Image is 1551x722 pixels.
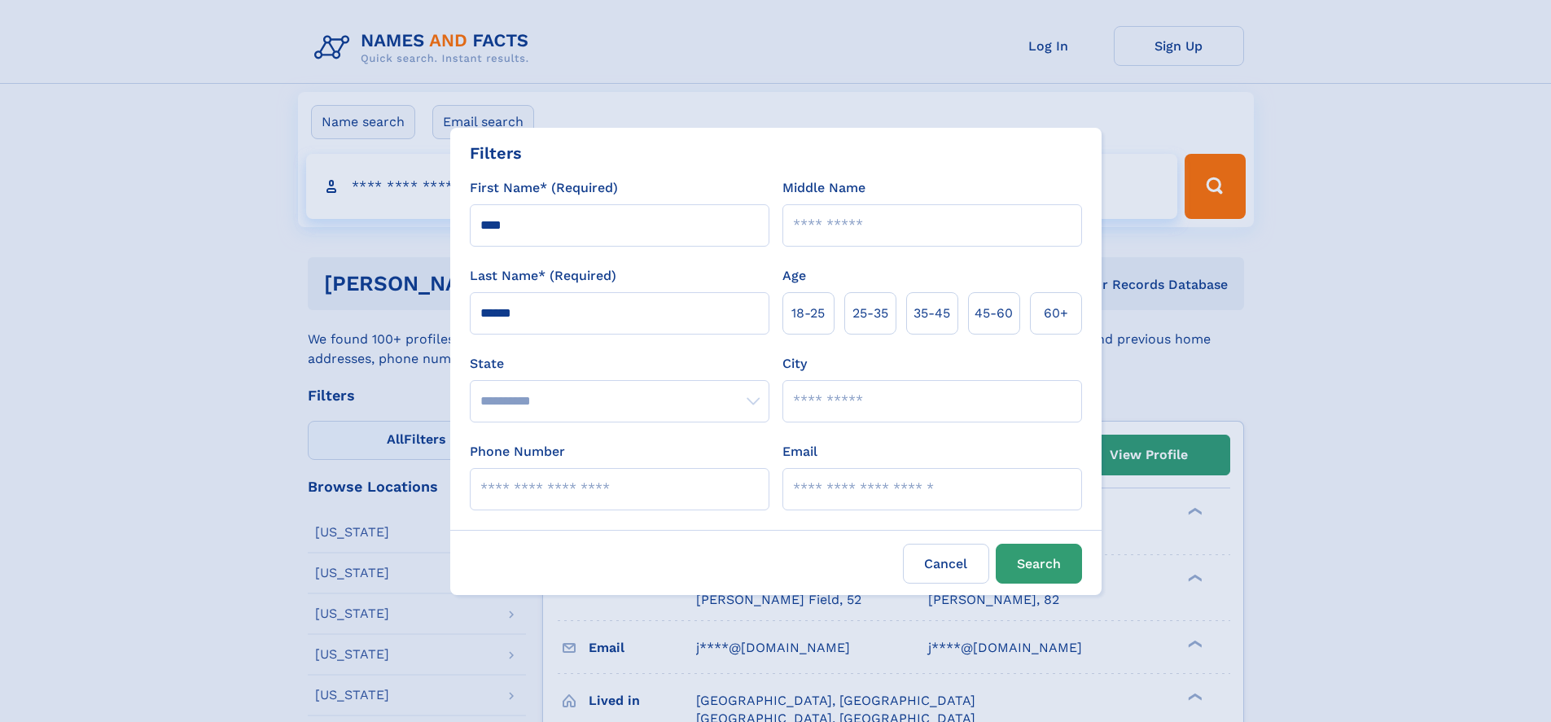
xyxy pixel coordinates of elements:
label: Phone Number [470,442,565,462]
div: Filters [470,141,522,165]
span: 45‑60 [975,304,1013,323]
span: 60+ [1044,304,1068,323]
label: Age [782,266,806,286]
label: Email [782,442,817,462]
span: 18‑25 [791,304,825,323]
span: 35‑45 [914,304,950,323]
label: First Name* (Required) [470,178,618,198]
label: City [782,354,807,374]
label: Last Name* (Required) [470,266,616,286]
label: State [470,354,769,374]
span: 25‑35 [852,304,888,323]
label: Middle Name [782,178,865,198]
label: Cancel [903,544,989,584]
button: Search [996,544,1082,584]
